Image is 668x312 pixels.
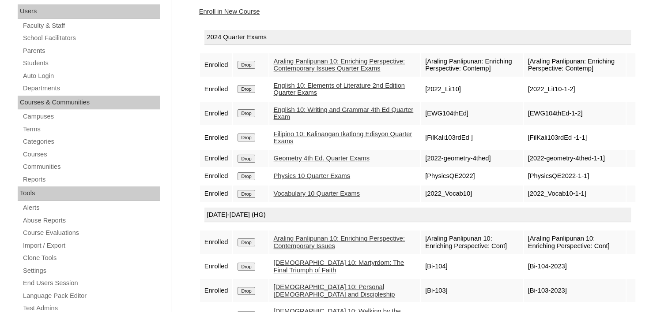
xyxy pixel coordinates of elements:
a: Departments [22,83,160,94]
td: [PhysicsQE2022-1-1] [524,168,626,185]
input: Drop [238,190,255,198]
input: Drop [238,263,255,271]
a: Faculty & Staff [22,20,160,31]
td: [EWG104thEd-1-2] [524,102,626,125]
td: Enrolled [200,168,233,185]
a: Settings [22,265,160,276]
a: Reports [22,174,160,185]
a: English 10: Elements of Literature 2nd Edition Quarter Exams [274,82,405,97]
a: School Facilitators [22,33,160,44]
input: Drop [238,85,255,93]
div: 2024 Quarter Exams [204,30,631,45]
a: Course Evaluations [22,227,160,238]
td: [Bi-103] [421,279,523,302]
a: Araling Panlipunan 10: Enriching Perspective: Contemporary Issues Quarter Exams [274,58,405,72]
td: [Araling Panlipunan: Enriching Perspective: Contemp] [421,53,523,77]
a: English 10: Writing and Grammar 4th Ed Quarter Exam [274,106,414,121]
a: [DEMOGRAPHIC_DATA] 10: Personal [DEMOGRAPHIC_DATA] and Discipleship [274,283,395,298]
td: Enrolled [200,230,233,254]
a: Clone Tools [22,253,160,264]
td: Enrolled [200,126,233,149]
td: [Bi-103-2023] [524,279,626,302]
a: Language Pack Editor [22,290,160,301]
a: Parents [22,45,160,56]
td: [2022_Lit10] [421,78,523,101]
a: Physics 10 Quarter Exams [274,172,351,179]
a: Auto Login [22,71,160,82]
td: [EWG104thEd] [421,102,523,125]
td: [Araling Panlipunan 10: Enriching Perspective: Cont] [524,230,626,254]
td: [2022_Vocab10-1-1] [524,186,626,202]
td: Enrolled [200,78,233,101]
a: Alerts [22,202,160,213]
a: Filipino 10: Kalinangan Ikatlong Edisyon Quarter Exams [274,130,412,145]
td: Enrolled [200,150,233,167]
td: [Bi-104] [421,255,523,278]
td: Enrolled [200,53,233,77]
div: [DATE]-[DATE] (HG) [204,208,631,223]
input: Drop [238,287,255,295]
td: [PhysicsQE2022] [421,168,523,185]
td: Enrolled [200,186,233,202]
td: [Bi-104-2023] [524,255,626,278]
a: Communities [22,161,160,172]
a: Terms [22,124,160,135]
a: Enroll in New Course [199,8,260,15]
td: [2022_Vocab10] [421,186,523,202]
a: Import / Export [22,240,160,251]
a: [DEMOGRAPHIC_DATA] 10: Martyrdom: The Final Triumph of Faith [274,259,404,274]
a: Abuse Reports [22,215,160,226]
a: End Users Session [22,278,160,289]
td: [2022_Lit10-1-2] [524,78,626,101]
input: Drop [238,134,255,141]
a: Geometry 4th Ed. Quarter Exams [274,155,370,162]
td: [2022-geometry-4thed-1-1] [524,150,626,167]
td: [2022-geometry-4thed] [421,150,523,167]
td: [Araling Panlipunan: Enriching Perspective: Contemp] [524,53,626,77]
a: Campuses [22,111,160,122]
td: [Araling Panlipunan 10: Enriching Perspective: Cont] [421,230,523,254]
input: Drop [238,172,255,180]
input: Drop [238,61,255,69]
a: Categories [22,136,160,147]
td: [FilKali103rdEd -1-1] [524,126,626,149]
div: Tools [18,186,160,201]
td: Enrolled [200,279,233,302]
td: Enrolled [200,255,233,278]
input: Drop [238,109,255,117]
a: Araling Panlipunan 10: Enriching Perspective: Contemporary Issues [274,235,405,249]
a: Courses [22,149,160,160]
div: Courses & Communities [18,96,160,110]
input: Drop [238,238,255,246]
td: [FilKali103rdEd ] [421,126,523,149]
a: Vocabulary 10 Quarter Exams [274,190,360,197]
td: Enrolled [200,102,233,125]
input: Drop [238,155,255,163]
div: Users [18,4,160,19]
a: Students [22,58,160,69]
